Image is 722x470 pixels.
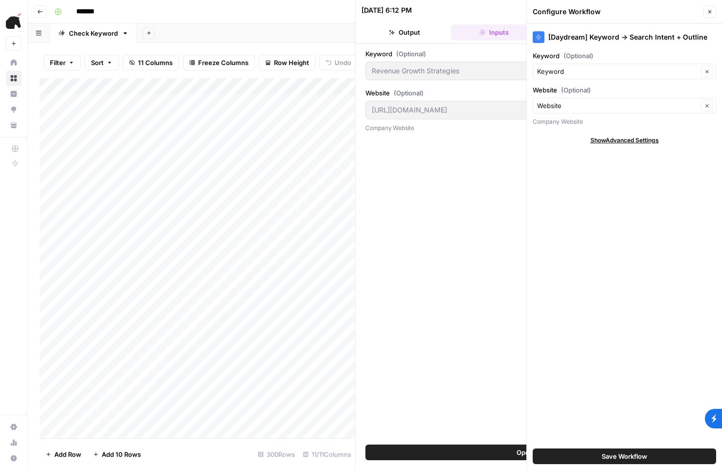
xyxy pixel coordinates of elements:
[85,55,119,70] button: Sort
[91,58,104,67] span: Sort
[394,88,424,98] span: (Optional)
[102,449,141,459] span: Add 10 Rows
[365,445,712,460] button: Open In Studio
[259,55,316,70] button: Row Height
[365,49,712,59] label: Keyword
[69,28,118,38] div: Check Keyword
[6,70,22,86] a: Browse
[319,55,358,70] button: Undo
[561,85,591,95] span: (Optional)
[6,55,22,70] a: Home
[537,101,698,111] input: Website
[361,24,447,40] button: Output
[533,117,716,126] div: Company Website
[254,447,299,462] div: 300 Rows
[396,49,426,59] span: (Optional)
[40,447,87,462] button: Add Row
[6,435,22,450] a: Usage
[537,67,698,76] input: Keyword
[50,23,137,43] a: Check Keyword
[87,447,147,462] button: Add 10 Rows
[6,117,22,133] a: Your Data
[6,450,22,466] button: Help + Support
[6,8,22,32] button: Workspace: Daydream
[6,11,23,29] img: Daydream Logo
[198,58,248,67] span: Freeze Columns
[183,55,255,70] button: Freeze Columns
[138,58,173,67] span: 11 Columns
[6,86,22,102] a: Insights
[533,51,716,61] label: Keyword
[6,419,22,435] a: Settings
[44,55,81,70] button: Filter
[517,448,562,457] span: Open In Studio
[602,451,647,461] span: Save Workflow
[590,136,659,145] span: Show Advanced Settings
[564,51,593,61] span: (Optional)
[6,102,22,117] a: Opportunities
[54,449,81,459] span: Add Row
[361,5,412,15] div: [DATE] 6:12 PM
[365,123,712,133] p: Company Website
[533,31,716,43] div: [Daydream] Keyword → Search Intent + Outline
[533,85,716,95] label: Website
[533,448,716,464] button: Save Workflow
[365,88,712,98] label: Website
[50,58,66,67] span: Filter
[299,447,355,462] div: 11/11 Columns
[451,24,537,40] button: Inputs
[335,58,351,67] span: Undo
[123,55,179,70] button: 11 Columns
[274,58,309,67] span: Row Height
